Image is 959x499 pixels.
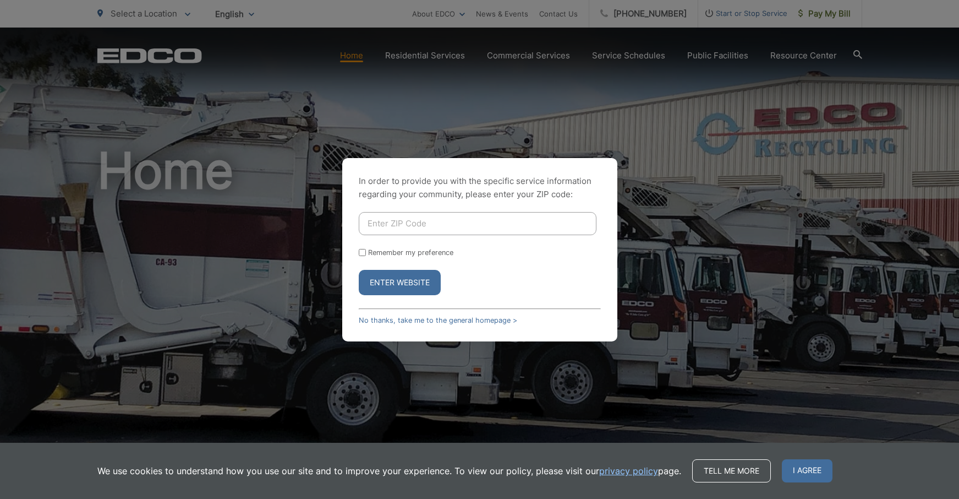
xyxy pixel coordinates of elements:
[368,248,453,257] label: Remember my preference
[692,459,771,482] a: Tell me more
[359,270,441,295] button: Enter Website
[97,464,681,478] p: We use cookies to understand how you use our site and to improve your experience. To view our pol...
[359,175,601,201] p: In order to provide you with the specific service information regarding your community, please en...
[359,316,517,324] a: No thanks, take me to the general homepage >
[599,464,658,478] a: privacy policy
[359,212,596,235] input: Enter ZIP Code
[782,459,832,482] span: I agree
